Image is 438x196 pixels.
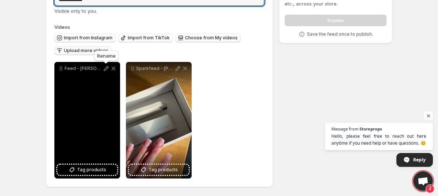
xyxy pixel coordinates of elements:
[65,66,103,71] p: Feed - [PERSON_NAME] UGC
[128,35,170,41] span: Import from TikTok
[54,8,97,14] span: Visible only to you.
[54,24,70,30] span: Videos
[126,62,192,179] div: Sparkfeed - [PERSON_NAME]Tag products
[57,165,117,175] button: Tag products
[54,62,120,179] div: Feed - [PERSON_NAME] UGCTag products
[64,35,112,41] span: Import from Instagram
[118,34,173,42] button: Import from TikTok
[77,166,106,173] span: Tag products
[413,171,433,191] div: Open chat
[149,166,178,173] span: Tag products
[331,127,358,131] span: Message from
[413,153,426,166] span: Reply
[129,165,189,175] button: Tag products
[360,127,382,131] span: Storeprops
[426,184,434,193] span: 2
[64,48,108,54] span: Upload more videos
[54,46,111,55] button: Upload more videos
[185,35,238,41] span: Choose from My videos
[176,34,241,42] button: Choose from My videos
[54,34,115,42] button: Import from Instagram
[331,133,426,146] span: Hello, please feel free to reach out here anytime if you need help or have questions. 😊
[307,31,373,37] p: Save the feed once to publish.
[136,66,174,71] p: Sparkfeed - [PERSON_NAME]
